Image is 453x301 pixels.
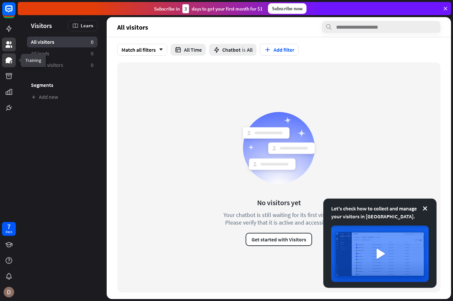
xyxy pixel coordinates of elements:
span: All leads [31,50,49,57]
div: Let's check how to collect and manage your visitors in [GEOGRAPHIC_DATA]. [331,205,429,220]
button: Get started with Visitors [246,233,312,246]
div: No visitors yet [257,198,301,207]
div: 7 [7,224,11,230]
div: Match all filters [117,44,167,56]
span: All visitors [117,23,148,31]
a: Add new [27,92,97,102]
div: Subscribe now [268,3,306,14]
span: All visitors [31,39,54,45]
span: Chatbot [222,46,241,53]
aside: 0 [91,50,93,57]
aside: 0 [91,62,93,68]
span: Visitors [31,22,52,29]
h3: Segments [27,82,97,88]
span: Learn [81,22,93,29]
a: 7 days [2,222,16,236]
button: All Time [171,44,206,56]
aside: 0 [91,39,93,45]
button: Add filter [260,44,299,56]
span: Recent visitors [31,62,63,68]
div: Your chatbot is still waiting for its first visitor. Please verify that it is active and accessible. [211,211,346,226]
div: 3 [182,4,189,13]
a: Recent visitors 0 [27,60,97,70]
i: arrow_down [156,48,163,52]
button: Open LiveChat chat widget [5,3,25,22]
div: Subscribe in days to get your first month for $1 [154,4,263,13]
a: All leads 0 [27,48,97,59]
div: days [6,230,12,234]
span: All [247,46,253,53]
img: image [331,226,429,282]
span: is [242,46,246,53]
